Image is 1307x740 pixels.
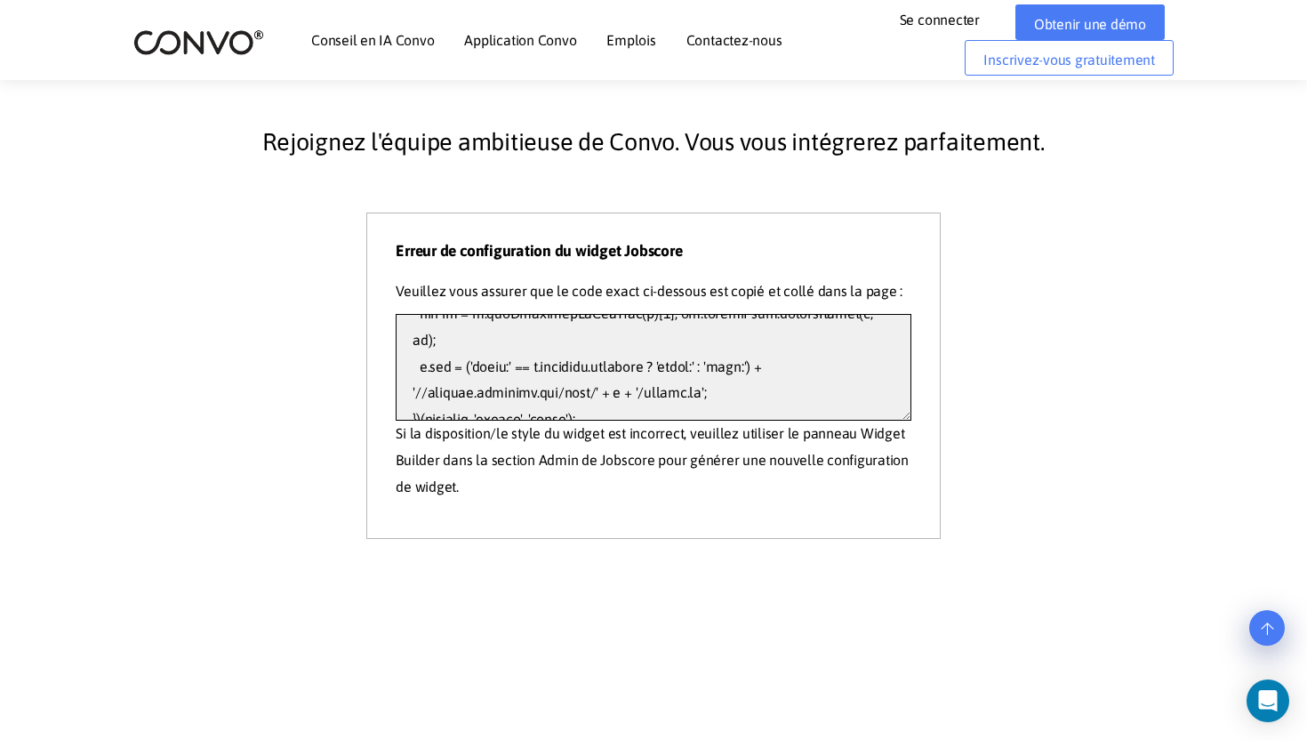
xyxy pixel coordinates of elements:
[311,33,434,47] a: Conseil en IA Convo
[311,32,434,48] font: Conseil en IA Convo
[900,4,1006,33] a: Se connecter
[396,242,682,260] font: Erreur de configuration du widget Jobscore
[133,28,264,56] img: logo_2.png
[1015,4,1165,40] a: Obtenir une démo
[396,314,910,421] textarea: <!-- Lorem ipsu dolor sita conse adi elit sed Doeiusmo tem incidi ut labore et dol magn --> <ali ...
[900,12,980,28] font: Se connecter
[965,40,1174,76] a: Inscrivez-vous gratuitement
[464,33,576,47] a: Application Convo
[396,283,902,299] font: Veuillez vous assurer que le code exact ci-dessous est copié et collé dans la page :
[983,52,1155,68] font: Inscrivez-vous gratuitement
[606,32,655,48] font: Emplois
[396,425,909,495] font: Si la disposition/le style du widget est incorrect, veuillez utiliser le panneau Widget Builder d...
[262,128,1044,156] font: Rejoignez l'équipe ambitieuse de Convo. Vous vous intégrerez parfaitement.
[686,32,782,48] font: Contactez-nous
[606,33,655,47] a: Emplois
[686,33,782,47] a: Contactez-nous
[1034,16,1146,32] font: Obtenir une démo
[464,32,576,48] font: Application Convo
[1247,680,1289,722] div: Ouvrir Intercom Messenger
